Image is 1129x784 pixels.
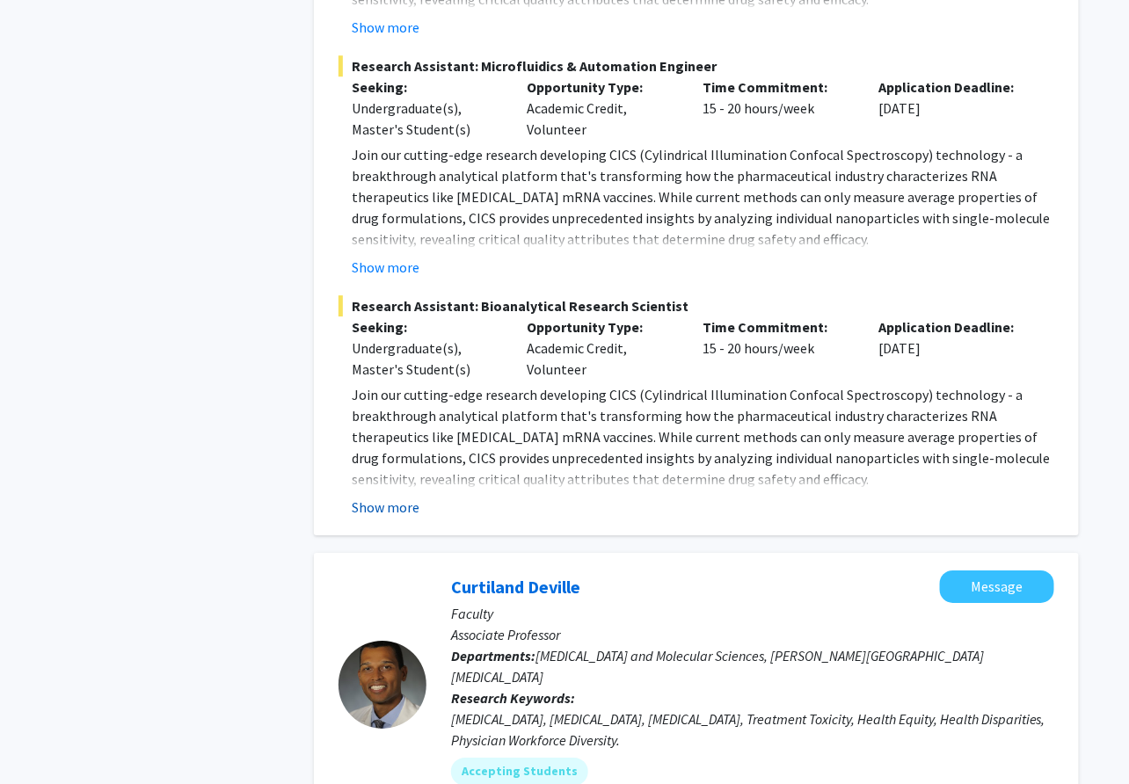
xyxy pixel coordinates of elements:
[451,647,984,686] span: [MEDICAL_DATA] and Molecular Sciences, [PERSON_NAME][GEOGRAPHIC_DATA][MEDICAL_DATA]
[352,98,501,140] div: Undergraduate(s), Master's Student(s)
[13,705,75,771] iframe: Chat
[451,576,580,598] a: Curtiland Deville
[451,624,1054,645] p: Associate Professor
[865,76,1041,140] div: [DATE]
[703,76,853,98] p: Time Commitment:
[878,316,1028,338] p: Application Deadline:
[352,17,419,38] button: Show more
[514,316,690,380] div: Academic Credit, Volunteer
[528,76,677,98] p: Opportunity Type:
[865,316,1041,380] div: [DATE]
[352,338,501,380] div: Undergraduate(s), Master's Student(s)
[451,647,535,664] b: Departments:
[352,144,1054,250] p: Join our cutting-edge research developing CICS (Cylindrical Illumination Confocal Spectroscopy) t...
[352,384,1054,490] p: Join our cutting-edge research developing CICS (Cylindrical Illumination Confocal Spectroscopy) t...
[451,689,575,707] b: Research Keywords:
[690,76,866,140] div: 15 - 20 hours/week
[352,257,419,278] button: Show more
[352,497,419,518] button: Show more
[352,76,501,98] p: Seeking:
[703,316,853,338] p: Time Commitment:
[451,603,1054,624] p: Faculty
[690,316,866,380] div: 15 - 20 hours/week
[451,708,1054,751] div: [MEDICAL_DATA], [MEDICAL_DATA], [MEDICAL_DATA], Treatment Toxicity, Health Equity, Health Dispari...
[339,295,1054,316] span: Research Assistant: Bioanalytical Research Scientist
[352,316,501,338] p: Seeking:
[514,76,690,140] div: Academic Credit, Volunteer
[339,55,1054,76] span: Research Assistant: Microfluidics & Automation Engineer
[940,570,1054,603] button: Message Curtiland Deville
[878,76,1028,98] p: Application Deadline:
[528,316,677,338] p: Opportunity Type:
